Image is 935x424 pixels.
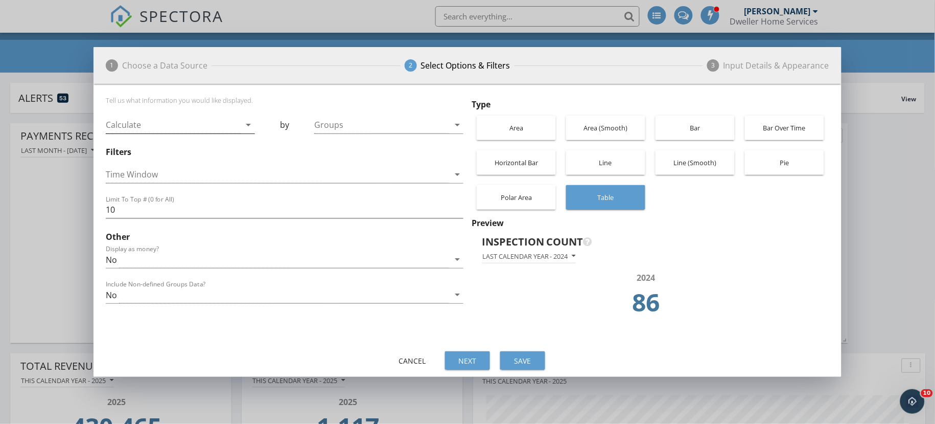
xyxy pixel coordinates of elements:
div: Save [508,355,537,366]
button: Cancel [390,351,435,370]
div: Area [482,116,551,140]
span: 10 [921,389,933,397]
iframe: Intercom live chat [900,389,925,414]
i: arrow_drop_down [451,119,463,131]
div: Table [571,185,640,210]
div: Type [472,98,829,110]
div: Bar Over Time [750,116,819,140]
div: No [106,291,117,300]
div: Input Details & Appearance [723,59,829,72]
div: Tell us what information you would like displayed. [106,96,463,108]
button: Last calendar year - 2024 [482,250,576,263]
span: 1 [106,59,118,72]
div: by [255,108,315,144]
div: Last calendar year - 2024 [482,253,576,260]
i: arrow_drop_down [243,119,255,131]
input: Limit To Top # (0 for All) [106,202,463,218]
i: arrow_drop_down [451,168,463,181]
div: No [106,255,117,264]
span: 3 [707,59,719,72]
div: Select Options & Filters [421,59,510,72]
i: arrow_drop_down [451,288,463,301]
div: Line (Smooth) [661,150,730,175]
div: Other [106,231,463,243]
div: Bar [661,116,730,140]
div: Next [453,355,482,366]
div: Inspection Count [482,234,801,250]
button: Save [500,351,545,370]
div: Polar Area [482,185,551,210]
div: Cancel [398,355,427,366]
i: arrow_drop_down [451,253,463,265]
div: 2024 [485,272,808,284]
span: 2 [405,59,417,72]
div: Horizontal Bar [482,150,551,175]
div: Pie [750,150,819,175]
td: 86 [485,284,808,327]
div: Line [571,150,640,175]
div: Area (Smooth) [571,116,640,140]
button: Next [445,351,490,370]
div: Choose a Data Source [122,59,207,72]
div: Preview [472,217,829,229]
div: Filters [106,146,463,158]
